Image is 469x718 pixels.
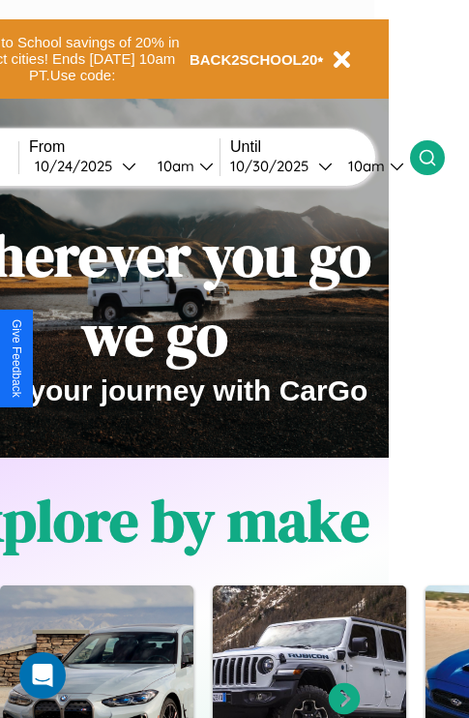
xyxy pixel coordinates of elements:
button: 10am [142,156,220,176]
div: 10 / 24 / 2025 [35,157,122,175]
div: Open Intercom Messenger [19,652,66,699]
button: 10am [333,156,410,176]
div: 10 / 30 / 2025 [230,157,318,175]
div: 10am [338,157,390,175]
b: BACK2SCHOOL20 [190,51,318,68]
div: 10am [148,157,199,175]
label: Until [230,138,410,156]
div: Give Feedback [10,319,23,398]
label: From [29,138,220,156]
button: 10/24/2025 [29,156,142,176]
